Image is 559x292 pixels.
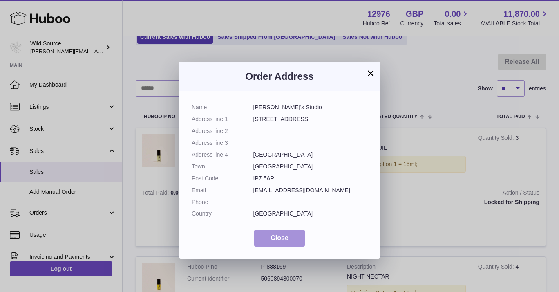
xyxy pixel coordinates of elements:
dd: [GEOGRAPHIC_DATA] [253,163,368,171]
dd: [GEOGRAPHIC_DATA] [253,210,368,218]
dt: Address line 3 [192,139,253,147]
button: × [366,68,376,78]
dt: Post Code [192,175,253,182]
dt: Country [192,210,253,218]
dt: Phone [192,198,253,206]
dt: Email [192,186,253,194]
h3: Order Address [192,70,367,83]
dd: [PERSON_NAME]'s Studio [253,103,368,111]
span: Close [271,234,288,241]
dt: Address line 1 [192,115,253,123]
button: Close [254,230,305,247]
dt: Name [192,103,253,111]
dt: Address line 2 [192,127,253,135]
dd: IP7 5AP [253,175,368,182]
dd: [EMAIL_ADDRESS][DOMAIN_NAME] [253,186,368,194]
dt: Address line 4 [192,151,253,159]
dd: [GEOGRAPHIC_DATA] [253,151,368,159]
dd: [STREET_ADDRESS] [253,115,368,123]
dt: Town [192,163,253,171]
